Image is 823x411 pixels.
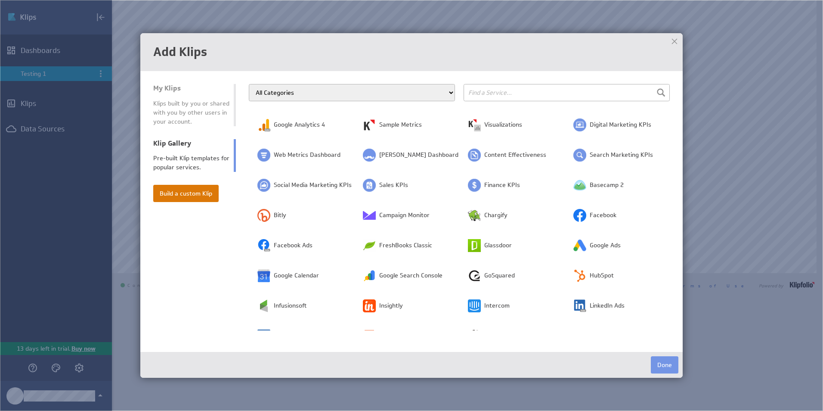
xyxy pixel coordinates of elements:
[363,118,376,131] img: image1443927121734523965.png
[573,239,586,252] img: image8417636050194330799.png
[484,302,510,310] span: Intercom
[153,185,219,202] button: Build a custom Klip
[573,149,586,162] img: image52590220093943300.png
[573,299,586,312] img: image1858912082062294012.png
[484,151,546,159] span: Content Effectiveness
[379,241,432,250] span: FreshBooks Classic
[274,151,340,159] span: Web Metrics Dashboard
[590,211,616,220] span: Facebook
[379,271,442,280] span: Google Search Console
[363,330,376,342] img: image9004029412686863253.png
[274,211,286,220] span: Bitly
[573,269,586,282] img: image4788249492605619304.png
[274,271,319,280] span: Google Calendar
[153,139,229,148] div: Klip Gallery
[153,84,229,93] div: My Klips
[274,302,306,310] span: Infusionsoft
[274,241,312,250] span: Facebook Ads
[590,121,651,129] span: Digital Marketing KPIs
[257,209,270,222] img: image8320012023144177748.png
[257,269,270,282] img: image4693762298343897077.png
[573,209,586,222] img: image729517258887019810.png
[468,239,481,252] img: image4203343126471956075.png
[363,239,376,252] img: image3522292994667009732.png
[379,302,403,310] span: Insightly
[468,118,481,131] img: image5288152894157907875.png
[153,99,229,126] div: Klips built by you or shared with you by other users in your account.
[257,118,270,131] img: image6502031566950861830.png
[468,179,481,192] img: image286808521443149053.png
[590,271,614,280] span: HubSpot
[484,211,507,220] span: Chargify
[590,241,621,250] span: Google Ads
[573,118,586,131] img: image4712442411381150036.png
[484,271,515,280] span: GoSquared
[363,299,376,312] img: image8284517391661430187.png
[484,241,512,250] span: Glassdoor
[257,179,270,192] img: image8669511407265061774.png
[379,211,430,220] span: Campaign Monitor
[484,181,520,190] span: Finance KPIs
[573,179,586,192] img: image259683944446962572.png
[468,269,481,282] img: image2563615312826291593.png
[363,269,376,282] img: image9023359807102731842.png
[274,181,352,190] span: Social Media Marketing KPIs
[153,154,229,172] div: Pre-built Klip templates for popular services.
[257,299,270,312] img: image4858805091178672087.png
[590,151,653,159] span: Search Marketing KPIs
[573,330,586,342] img: image2262199030057641335.png
[464,84,670,101] input: Find a Service...
[257,149,270,162] img: image7785814661071211034.png
[651,356,678,374] button: Done
[274,121,325,129] span: Google Analytics 4
[257,239,270,252] img: image2754833655435752804.png
[379,121,422,129] span: Sample Metrics
[363,209,376,222] img: image6347507244920034643.png
[484,121,522,129] span: Visualizations
[468,330,481,342] img: image1629079199996430842.png
[379,181,408,190] span: Sales KPIs
[468,149,481,162] img: image5117197766309347828.png
[363,179,376,192] img: image1810292984256751319.png
[590,181,624,190] span: Basecamp 2
[468,299,481,312] img: image3296276360446815218.png
[379,151,458,159] span: [PERSON_NAME] Dashboard
[153,46,670,58] h1: Add Klips
[363,149,376,162] img: image2048842146512654208.png
[468,209,481,222] img: image2261544860167327136.png
[590,302,625,310] span: LinkedIn Ads
[257,330,270,342] img: image1927158031853539236.png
